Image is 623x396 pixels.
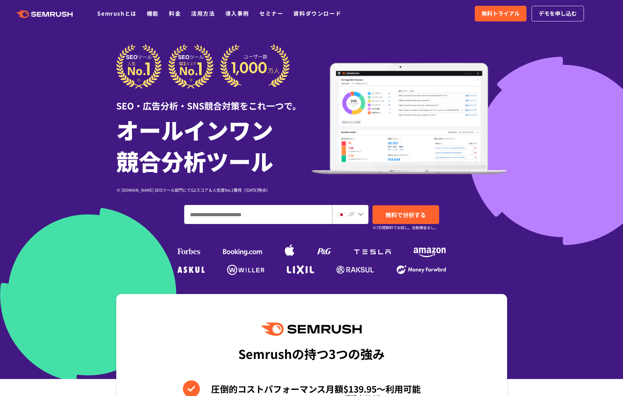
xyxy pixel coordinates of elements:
[348,210,354,218] span: JP
[373,224,438,231] small: ※7日間無料でお試し。自動課金なし。
[116,114,312,176] h1: オールインワン 競合分析ツール
[539,9,577,18] span: デモを申し込む
[482,9,520,18] span: 無料トライアル
[238,341,385,366] div: Semrushの持つ3つの強み
[147,9,159,17] a: 機能
[259,9,283,17] a: セミナー
[261,323,361,336] img: Semrush
[116,89,312,112] div: SEO・広告分析・SNS競合対策をこれ一つで。
[532,6,584,21] a: デモを申し込む
[475,6,526,21] a: 無料トライアル
[116,187,312,193] div: ※ [DOMAIN_NAME] SEOツール部門にてG2スコア＆人気度No.1獲得（[DATE]時点）
[191,9,215,17] a: 活用方法
[293,9,341,17] a: 資料ダウンロード
[385,210,426,219] span: 無料で分析する
[169,9,181,17] a: 料金
[185,205,332,224] input: ドメイン、キーワードまたはURLを入力してください
[373,205,439,224] a: 無料で分析する
[225,9,249,17] a: 導入事例
[97,9,136,17] a: Semrushとは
